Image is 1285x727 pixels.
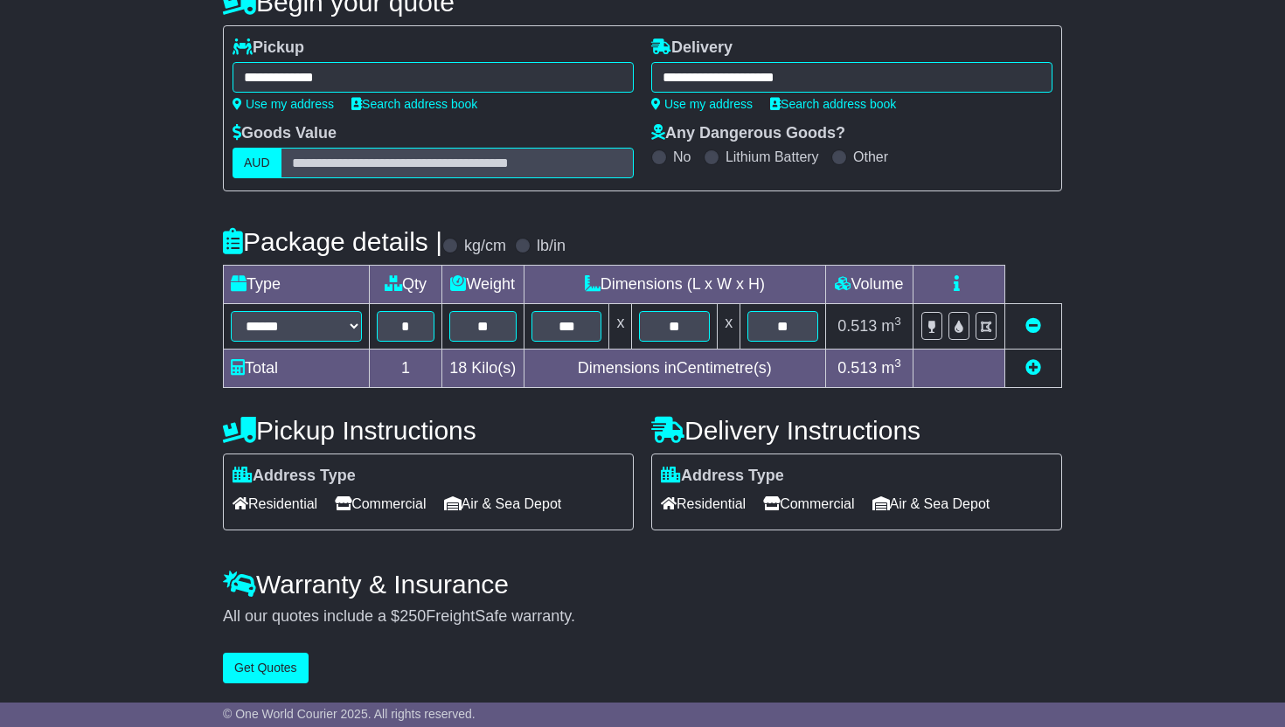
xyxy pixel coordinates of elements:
button: Get Quotes [223,653,309,683]
div: All our quotes include a $ FreightSafe warranty. [223,607,1062,627]
a: Remove this item [1025,317,1041,335]
label: Pickup [233,38,304,58]
label: Goods Value [233,124,337,143]
td: x [718,304,740,350]
span: m [881,317,901,335]
td: Weight [441,266,524,304]
label: kg/cm [464,237,506,256]
label: Any Dangerous Goods? [651,124,845,143]
span: Residential [233,490,317,517]
td: Volume [825,266,913,304]
td: 1 [370,350,442,388]
span: Commercial [335,490,426,517]
label: Address Type [661,467,784,486]
span: Air & Sea Depot [444,490,562,517]
label: AUD [233,148,281,178]
label: Other [853,149,888,165]
span: 18 [449,359,467,377]
span: Residential [661,490,746,517]
td: Qty [370,266,442,304]
span: 250 [399,607,426,625]
span: Air & Sea Depot [872,490,990,517]
span: 0.513 [837,317,877,335]
a: Use my address [233,97,334,111]
label: No [673,149,691,165]
td: Dimensions (L x W x H) [524,266,825,304]
span: © One World Courier 2025. All rights reserved. [223,707,476,721]
h4: Pickup Instructions [223,416,634,445]
sup: 3 [894,357,901,370]
h4: Warranty & Insurance [223,570,1062,599]
a: Search address book [351,97,477,111]
label: Delivery [651,38,733,58]
td: Type [224,266,370,304]
td: Total [224,350,370,388]
span: m [881,359,901,377]
label: Address Type [233,467,356,486]
label: lb/in [537,237,566,256]
h4: Package details | [223,227,442,256]
td: Kilo(s) [441,350,524,388]
td: x [609,304,632,350]
h4: Delivery Instructions [651,416,1062,445]
a: Search address book [770,97,896,111]
sup: 3 [894,315,901,328]
span: Commercial [763,490,854,517]
label: Lithium Battery [726,149,819,165]
a: Use my address [651,97,753,111]
span: 0.513 [837,359,877,377]
a: Add new item [1025,359,1041,377]
td: Dimensions in Centimetre(s) [524,350,825,388]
